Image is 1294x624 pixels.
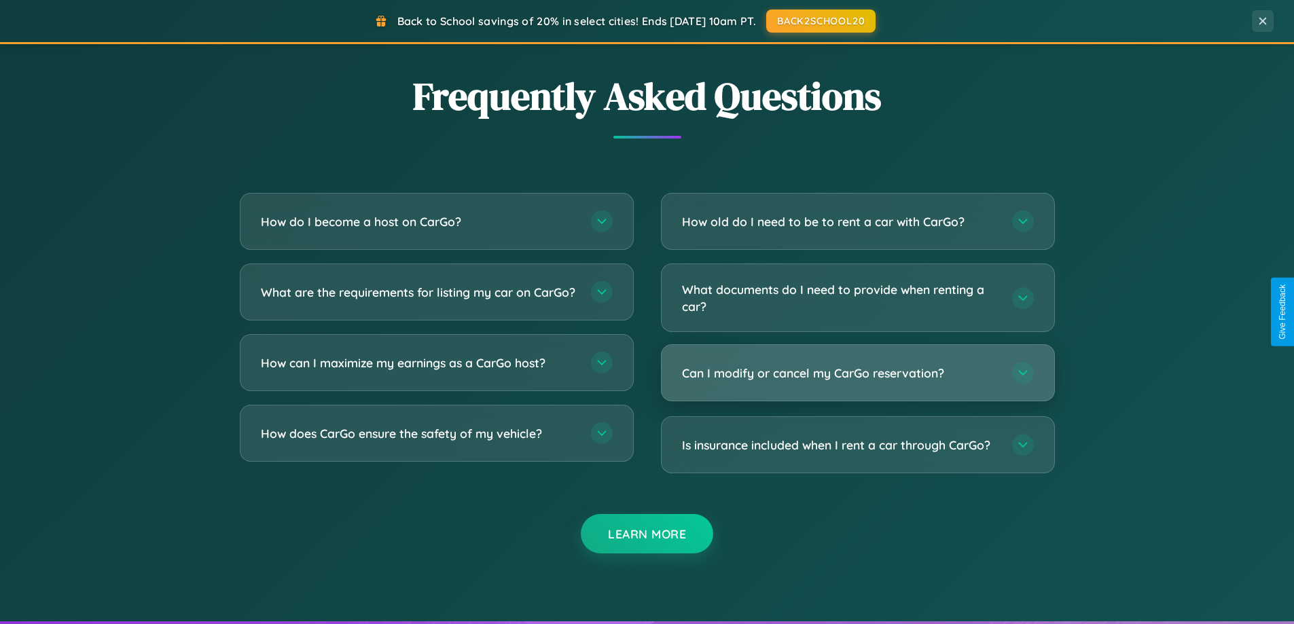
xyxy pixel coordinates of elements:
h3: What are the requirements for listing my car on CarGo? [261,284,577,301]
h3: How can I maximize my earnings as a CarGo host? [261,354,577,371]
span: Back to School savings of 20% in select cities! Ends [DATE] 10am PT. [397,14,756,28]
h3: How do I become a host on CarGo? [261,213,577,230]
h3: Can I modify or cancel my CarGo reservation? [682,365,999,382]
h3: How old do I need to be to rent a car with CarGo? [682,213,999,230]
h3: What documents do I need to provide when renting a car? [682,281,999,314]
button: Learn More [581,514,713,553]
h3: Is insurance included when I rent a car through CarGo? [682,437,999,454]
div: Give Feedback [1278,285,1287,339]
h2: Frequently Asked Questions [240,70,1055,122]
h3: How does CarGo ensure the safety of my vehicle? [261,425,577,442]
button: BACK2SCHOOL20 [766,10,876,33]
